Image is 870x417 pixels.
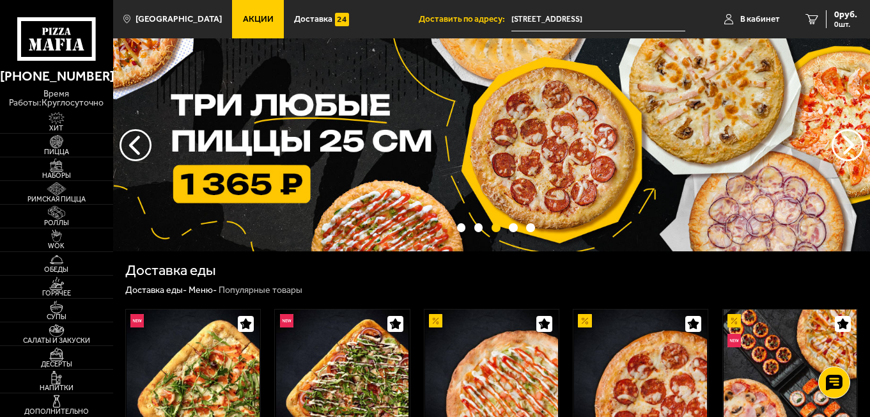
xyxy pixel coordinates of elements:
a: Меню- [189,285,217,295]
button: следующий [120,129,151,161]
span: В кабинет [740,15,780,24]
button: точки переключения [457,223,466,232]
h1: Доставка еды [125,264,216,278]
button: предыдущий [832,129,864,161]
button: точки переключения [492,223,501,232]
img: Новинка [727,334,741,347]
img: Акционный [578,314,591,327]
button: точки переключения [474,223,483,232]
span: Акции [243,15,274,24]
button: точки переключения [509,223,518,232]
a: Доставка еды- [125,285,187,295]
input: Ваш адрес доставки [511,8,685,31]
span: 0 руб. [834,10,857,19]
div: Популярные товары [219,285,302,296]
img: Акционный [429,314,442,327]
img: 15daf4d41897b9f0e9f617042186c801.svg [335,13,348,26]
span: [GEOGRAPHIC_DATA] [136,15,222,24]
span: Доставить по адресу: [419,15,511,24]
img: Акционный [727,314,741,327]
img: Новинка [280,314,293,327]
button: точки переключения [526,223,535,232]
span: 0 шт. [834,20,857,28]
img: Новинка [130,314,144,327]
span: Доставка [294,15,332,24]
